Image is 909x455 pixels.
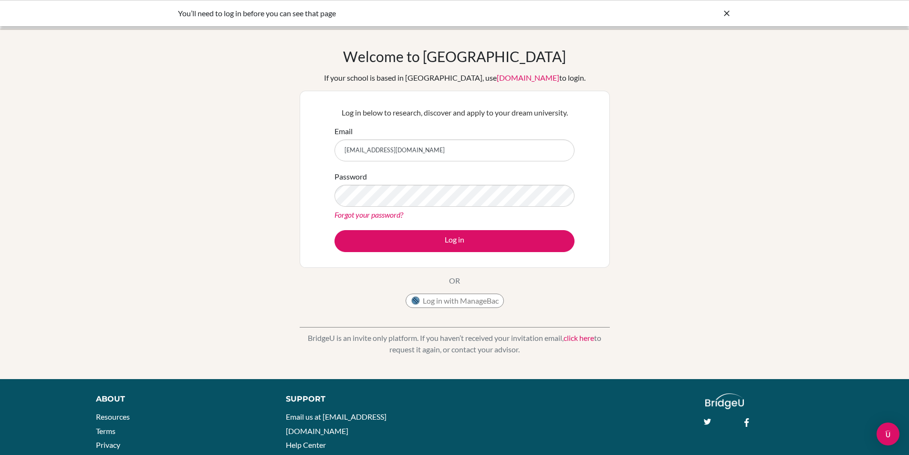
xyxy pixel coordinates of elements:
[406,294,504,308] button: Log in with ManageBac
[877,423,899,445] div: Open Intercom Messenger
[343,48,566,65] h1: Welcome to [GEOGRAPHIC_DATA]
[96,440,120,449] a: Privacy
[286,412,387,435] a: Email us at [EMAIL_ADDRESS][DOMAIN_NAME]
[334,107,575,118] p: Log in below to research, discover and apply to your dream university.
[705,393,744,409] img: logo_white@2x-f4f0deed5e89b7ecb1c2cc34c3e3d731f90f0f143d5ea2071677605dd97b5244.png
[334,171,367,182] label: Password
[96,426,115,435] a: Terms
[564,333,594,342] a: click here
[449,275,460,286] p: OR
[286,440,326,449] a: Help Center
[96,412,130,421] a: Resources
[286,393,443,405] div: Support
[497,73,559,82] a: [DOMAIN_NAME]
[324,72,585,84] div: If your school is based in [GEOGRAPHIC_DATA], use to login.
[334,126,353,137] label: Email
[178,8,588,19] div: You’ll need to log in before you can see that page
[96,393,264,405] div: About
[300,332,610,355] p: BridgeU is an invite only platform. If you haven’t received your invitation email, to request it ...
[334,230,575,252] button: Log in
[334,210,403,219] a: Forgot your password?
